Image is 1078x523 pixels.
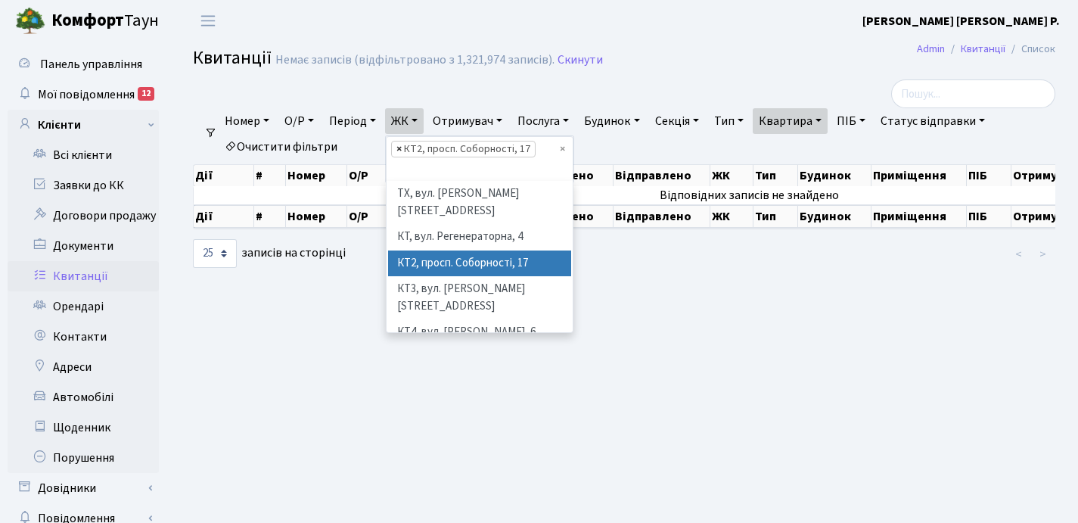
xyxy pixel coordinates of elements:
[8,382,159,412] a: Автомобілі
[891,79,1055,108] input: Пошук...
[710,205,753,228] th: ЖК
[8,140,159,170] a: Всі клієнти
[614,165,710,186] th: Відправлено
[875,108,991,134] a: Статус відправки
[753,165,799,186] th: Тип
[219,134,343,160] a: Очистити фільтри
[708,108,750,134] a: Тип
[871,165,968,186] th: Приміщення
[275,53,555,67] div: Немає записів (відфільтровано з 1,321,974 записів).
[254,205,286,228] th: #
[193,239,346,268] label: записів на сторінці
[8,170,159,201] a: Заявки до КК
[278,108,320,134] a: О/Р
[967,165,1011,186] th: ПІБ
[967,205,1011,228] th: ПІБ
[347,205,392,228] th: О/Р
[871,205,968,228] th: Приміщення
[511,108,575,134] a: Послуга
[917,41,945,57] a: Admin
[286,165,347,186] th: Номер
[8,291,159,322] a: Орендарі
[1005,41,1055,58] li: Список
[8,231,159,261] a: Документи
[15,6,45,36] img: logo.png
[189,8,227,33] button: Переключити навігацію
[8,412,159,443] a: Щоденник
[138,87,154,101] div: 12
[254,165,286,186] th: #
[388,276,571,319] li: КТ3, вул. [PERSON_NAME][STREET_ADDRESS]
[388,251,571,277] li: КТ2, просп. Соборності, 17
[323,108,382,134] a: Період
[396,142,402,157] span: ×
[8,201,159,231] a: Договори продажу
[798,205,871,228] th: Будинок
[8,322,159,352] a: Контакти
[8,49,159,79] a: Панель управління
[578,108,645,134] a: Будинок
[614,205,710,228] th: Відправлено
[219,108,275,134] a: Номер
[8,352,159,382] a: Адреси
[38,86,135,103] span: Мої повідомлення
[193,45,272,71] span: Квитанції
[391,141,536,157] li: КТ2, просп. Соборності, 17
[347,165,392,186] th: О/Р
[385,108,424,134] a: ЖК
[194,205,254,228] th: Дії
[710,165,753,186] th: ЖК
[831,108,871,134] a: ПІБ
[8,110,159,140] a: Клієнти
[193,239,237,268] select: записів на сторінці
[8,473,159,503] a: Довідники
[753,205,799,228] th: Тип
[560,142,565,157] span: Видалити всі елементи
[798,165,871,186] th: Будинок
[8,443,159,473] a: Порушення
[8,261,159,291] a: Квитанції
[40,56,142,73] span: Панель управління
[427,108,508,134] a: Отримувач
[51,8,124,33] b: Комфорт
[286,205,347,228] th: Номер
[649,108,705,134] a: Секція
[388,181,571,224] li: ТХ, вул. [PERSON_NAME][STREET_ADDRESS]
[753,108,828,134] a: Квартира
[862,13,1060,30] b: [PERSON_NAME] [PERSON_NAME] Р.
[388,224,571,251] li: КТ, вул. Регенераторна, 4
[51,8,159,34] span: Таун
[194,165,254,186] th: Дії
[8,79,159,110] a: Мої повідомлення12
[388,319,571,346] li: КТ4, вул. [PERSON_NAME], 6
[894,33,1078,65] nav: breadcrumb
[862,12,1060,30] a: [PERSON_NAME] [PERSON_NAME] Р.
[961,41,1005,57] a: Квитанції
[558,53,603,67] a: Скинути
